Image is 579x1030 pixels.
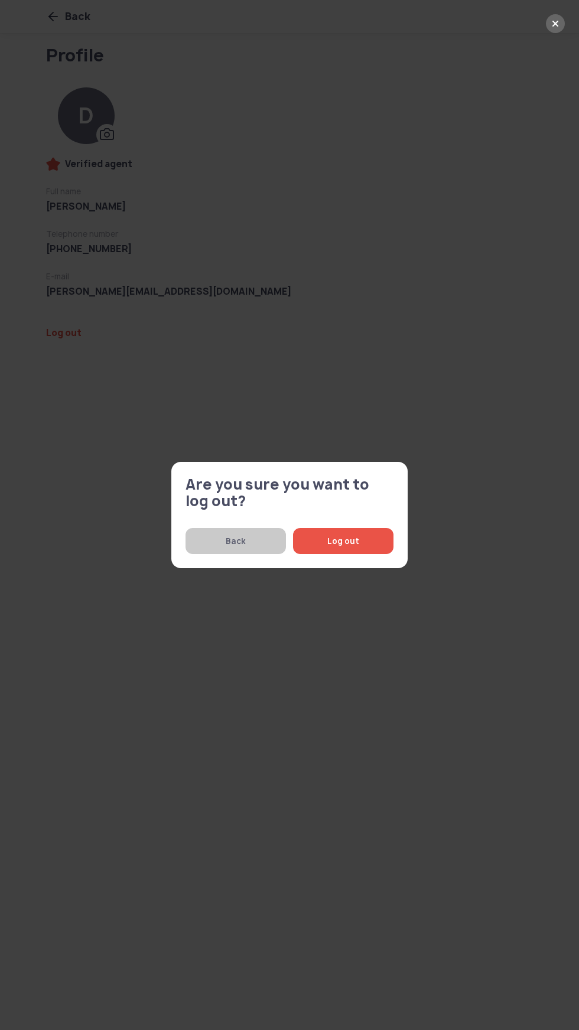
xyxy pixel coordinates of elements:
[546,14,565,33] button: Close
[200,528,272,554] span: Back
[307,528,379,554] span: Log out
[186,528,286,554] button: Back
[293,528,393,554] button: Log out
[186,476,393,509] span: Are you sure you want to log out?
